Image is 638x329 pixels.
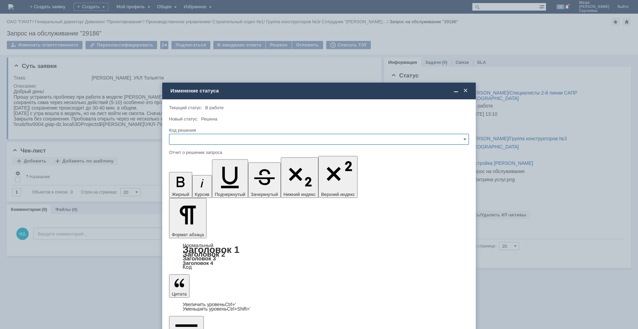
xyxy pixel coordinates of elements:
[227,306,250,312] span: Ctrl+Shift+'
[169,150,468,155] div: Отчет о решении запроса
[169,243,469,270] div: Формат абзаца
[172,192,189,197] span: Жирный
[318,156,358,198] button: Верхний индекс
[183,302,236,307] a: Increase
[169,128,468,132] div: Код решения
[183,244,240,255] a: Заголовок 1
[183,306,250,312] a: Decrease
[169,116,198,121] label: Новый статус:
[205,105,224,110] span: В работе
[183,242,213,248] a: Нормальный
[248,162,281,198] button: Зачеркнутый
[195,192,210,197] span: Курсив
[462,88,469,94] span: Закрыть
[284,192,316,197] span: Нижний индекс
[183,250,225,258] a: Заголовок 2
[215,192,245,197] span: Подчеркнутый
[172,291,187,297] span: Цитата
[281,157,319,198] button: Нижний индекс
[192,175,212,198] button: Курсив
[225,302,236,307] span: Ctrl+'
[170,88,469,94] div: Изменение статуса
[169,105,202,110] label: Текущий статус:
[251,192,278,197] span: Зачеркнутый
[172,232,204,237] span: Формат абзаца
[183,260,213,266] a: Заголовок 4
[169,274,189,298] button: Цитата
[183,264,192,270] a: Код
[169,172,192,198] button: Жирный
[169,198,207,238] button: Формат абзаца
[201,116,217,121] span: Решена
[212,159,248,198] button: Подчеркнутый
[453,88,459,94] span: Свернуть (Ctrl + M)
[183,255,216,261] a: Заголовок 3
[321,192,355,197] span: Верхний индекс
[169,302,469,311] div: Цитата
